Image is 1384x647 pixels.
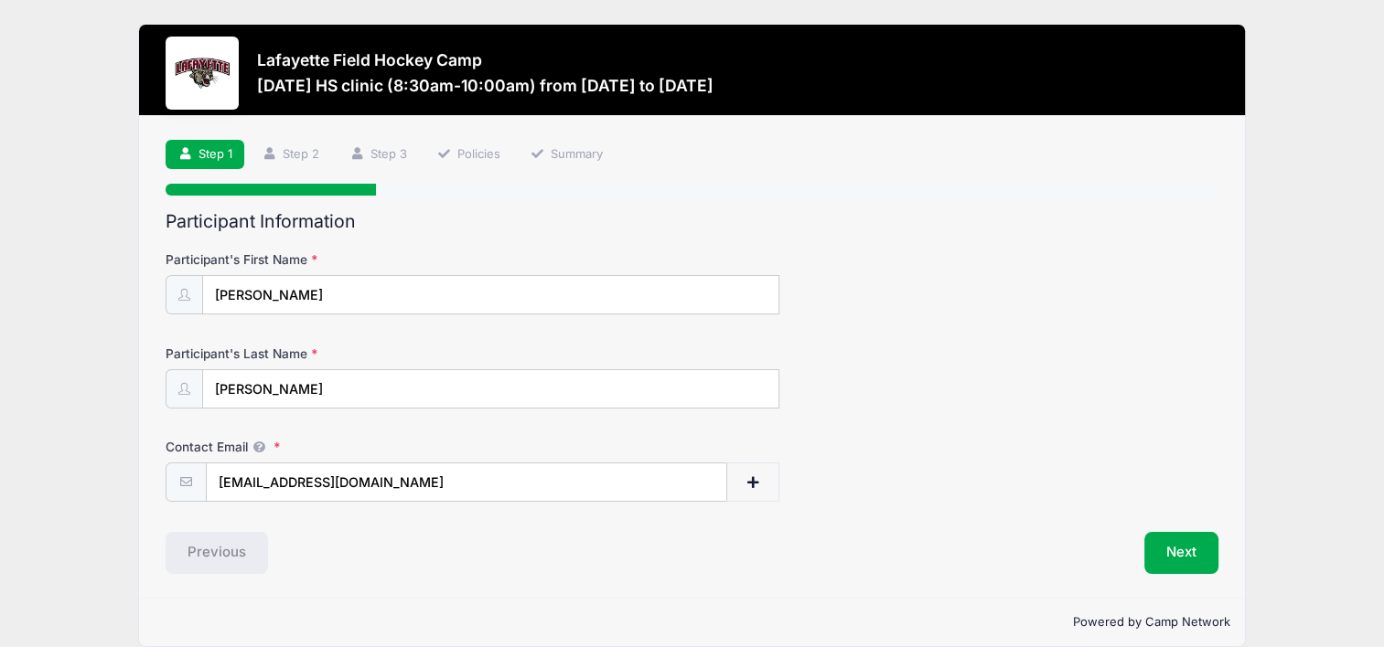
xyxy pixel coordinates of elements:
[1144,532,1218,574] button: Next
[257,50,713,69] h3: Lafayette Field Hockey Camp
[202,275,779,314] input: Participant's First Name
[166,345,516,363] label: Participant's Last Name
[166,438,516,456] label: Contact Email
[166,250,516,269] label: Participant's First Name
[202,369,779,408] input: Participant's Last Name
[424,140,512,170] a: Policies
[206,462,728,502] input: email@email.com
[154,613,1229,631] p: Powered by Camp Network
[518,140,615,170] a: Summary
[251,140,332,170] a: Step 2
[166,211,1218,232] h2: Participant Information
[338,140,419,170] a: Step 3
[166,140,244,170] a: Step 1
[257,76,713,95] h3: [DATE] HS clinic (8:30am-10:00am) from [DATE] to [DATE]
